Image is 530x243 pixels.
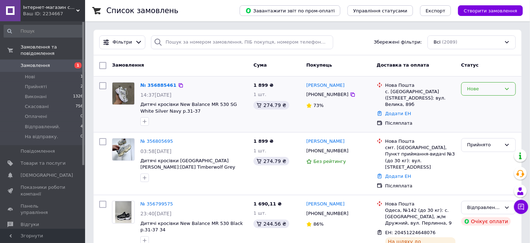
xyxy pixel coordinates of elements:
[140,201,173,207] a: № 356799575
[21,172,73,179] span: [DEMOGRAPHIC_DATA]
[385,120,456,126] div: Післяплата
[253,83,273,88] span: 1 899 ₴
[347,5,413,16] button: Управління статусами
[25,124,60,130] span: Відправлений.
[140,92,172,98] span: 14:37[DATE]
[21,44,85,57] span: Замовлення та повідомлення
[25,74,35,80] span: Нові
[467,141,501,149] div: Прийнято
[426,8,446,13] span: Експорт
[25,94,47,100] span: Виконані
[25,103,49,110] span: Скасовані
[140,221,243,233] a: Дитячі кросівки New Balance MR 530 Black р.31-37 34
[112,138,135,161] a: Фото товару
[306,62,332,68] span: Покупець
[113,39,132,46] span: Фільтри
[253,201,281,207] span: 1 690,11 ₴
[4,25,84,38] input: Пошук
[140,83,177,88] a: № 356885461
[140,158,235,176] a: Дитячі кросівки [GEOGRAPHIC_DATA][PERSON_NAME]:[DATE] Timberwolf Grey р.31-37 32
[451,8,523,13] a: Створити замовлення
[353,8,407,13] span: Управління статусами
[253,62,267,68] span: Cума
[21,221,39,228] span: Відгуки
[313,221,324,227] span: 86%
[21,148,55,154] span: Повідомлення
[385,201,456,207] div: Нова Пошта
[420,5,451,16] button: Експорт
[313,159,346,164] span: Без рейтингу
[253,101,289,109] div: 274.79 ₴
[467,85,501,93] div: Нове
[140,211,172,216] span: 23:40[DATE]
[464,8,517,13] span: Створити замовлення
[306,82,345,89] a: [PERSON_NAME]
[25,134,58,140] span: На відправку.
[306,201,345,208] a: [PERSON_NAME]
[23,11,85,17] div: Ваш ID: 2234667
[385,138,456,145] div: Нова Пошта
[140,102,237,114] a: Дитячі кросівки New Balance MR 530 SG White Silver Navy р.31-37
[140,148,172,154] span: 03:58[DATE]
[112,82,135,105] a: Фото товару
[151,35,333,49] input: Пошук за номером замовлення, ПІБ покупця, номером телефону, Email, номером накладної
[21,203,66,216] span: Панель управління
[80,124,83,130] span: 4
[305,209,350,218] div: [PHONE_NUMBER]
[21,160,66,166] span: Товари та послуги
[385,111,411,116] a: Додати ЕН
[74,62,82,68] span: 1
[306,138,345,145] a: [PERSON_NAME]
[245,7,335,14] span: Завантажити звіт по пром-оплаті
[374,39,422,46] span: Збережені фільтри:
[461,217,511,226] div: Очікує оплати
[253,92,266,97] span: 1 шт.
[25,84,47,90] span: Прийняті
[467,204,501,211] div: Відправлений.
[442,39,457,45] span: (2089)
[21,62,50,69] span: Замовлення
[385,230,436,235] span: ЕН: 20451224648076
[106,6,178,15] h1: Список замовлень
[80,84,83,90] span: 2
[80,134,83,140] span: 0
[385,174,411,179] a: Додати ЕН
[253,139,273,144] span: 1 899 ₴
[80,74,83,80] span: 1
[240,5,340,16] button: Завантажити звіт по пром-оплаті
[112,62,144,68] span: Замовлення
[25,113,47,120] span: Оплачені
[73,94,83,100] span: 1326
[305,146,350,156] div: [PHONE_NUMBER]
[458,5,523,16] button: Створити замовлення
[21,184,66,197] span: Показники роботи компанії
[253,210,266,216] span: 1 шт.
[385,183,456,189] div: Післяплата
[377,62,429,68] span: Доставка та оплата
[313,103,324,108] span: 73%
[76,103,83,110] span: 756
[253,220,289,228] div: 244.56 ₴
[514,200,528,214] button: Чат з покупцем
[140,139,173,144] a: № 356805695
[385,82,456,89] div: Нова Пошта
[80,113,83,120] span: 0
[305,90,350,99] div: [PHONE_NUMBER]
[23,4,76,11] span: Інтернет-магазин спортивного взуття "Topstyle"
[385,145,456,170] div: смт. [GEOGRAPHIC_DATA], Пункт приймання-видачі №3 (до 30 кг): вул. [STREET_ADDRESS]
[253,148,266,153] span: 1 шт.
[434,39,441,46] span: Всі
[112,201,135,224] a: Фото товару
[112,83,134,104] img: Фото товару
[115,201,132,223] img: Фото товару
[253,157,289,165] div: 274.79 ₴
[461,62,479,68] span: Статус
[385,89,456,108] div: с. [GEOGRAPHIC_DATA] ([STREET_ADDRESS]: вул. Велика, 89б
[385,207,456,227] div: Одеса, №142 (до 30 кг): с. [GEOGRAPHIC_DATA], ж/м Дружний, вул. Перлинна, 9
[112,139,134,160] img: Фото товару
